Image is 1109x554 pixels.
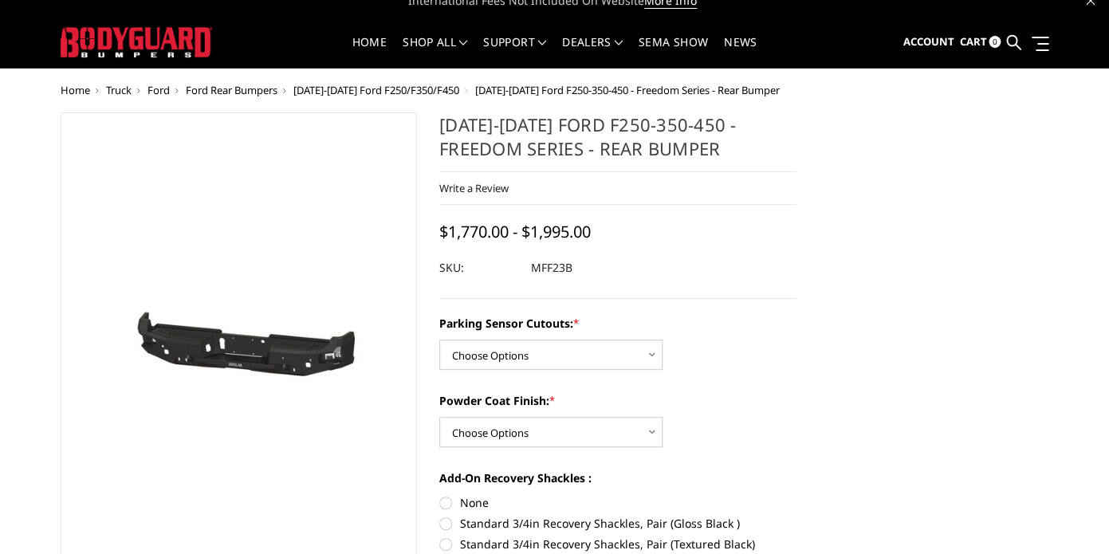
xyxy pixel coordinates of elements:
a: Home [352,37,387,68]
label: Standard 3/4in Recovery Shackles, Pair (Textured Black) [439,536,796,552]
img: BODYGUARD BUMPERS [61,27,212,57]
a: [DATE]-[DATE] Ford F250/F350/F450 [293,83,459,97]
a: shop all [403,37,467,68]
a: Cart 0 [959,21,1001,64]
a: Write a Review [439,181,509,195]
dt: SKU: [439,253,519,282]
label: Add-On Recovery Shackles : [439,470,796,486]
a: Support [483,37,546,68]
label: Parking Sensor Cutouts: [439,315,796,332]
h1: [DATE]-[DATE] Ford F250-350-450 - Freedom Series - Rear Bumper [439,112,796,172]
label: Powder Coat Finish: [439,392,796,409]
span: [DATE]-[DATE] Ford F250-350-450 - Freedom Series - Rear Bumper [475,83,780,97]
a: Home [61,83,90,97]
dd: MFF23B [531,253,572,282]
a: Account [903,21,954,64]
a: Dealers [562,37,623,68]
span: 0 [989,36,1001,48]
span: Account [903,34,954,49]
a: Ford [147,83,170,97]
a: Ford Rear Bumpers [186,83,277,97]
a: SEMA Show [639,37,708,68]
span: Cart [959,34,986,49]
label: Standard 3/4in Recovery Shackles, Pair (Gloss Black ) [439,515,796,532]
label: None [439,494,796,511]
a: Truck [106,83,132,97]
span: $1,770.00 - $1,995.00 [439,221,591,242]
a: News [724,37,757,68]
